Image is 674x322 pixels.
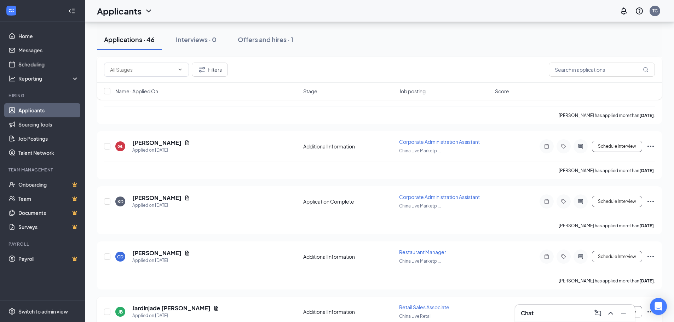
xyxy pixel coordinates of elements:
[549,63,655,77] input: Search in applications
[652,8,658,14] div: TC
[18,103,79,117] a: Applicants
[646,197,655,206] svg: Ellipses
[8,75,16,82] svg: Analysis
[192,63,228,77] button: Filter Filters
[605,308,616,319] button: ChevronUp
[399,258,441,264] span: China Live Marketp ...
[132,194,182,202] h5: [PERSON_NAME]
[8,7,15,14] svg: WorkstreamLogo
[184,140,190,146] svg: Document
[646,252,655,261] svg: Ellipses
[521,309,534,317] h3: Chat
[542,199,551,204] svg: Note
[592,308,604,319] button: ComposeMessage
[8,93,77,99] div: Hiring
[495,88,509,95] span: Score
[18,206,79,220] a: DocumentsCrown
[132,147,190,154] div: Applied on [DATE]
[115,88,158,95] span: Name · Applied On
[184,195,190,201] svg: Document
[18,192,79,206] a: TeamCrown
[559,112,655,118] p: [PERSON_NAME] has applied more than .
[559,278,655,284] p: [PERSON_NAME] has applied more than .
[117,254,123,260] div: CD
[639,223,654,228] b: [DATE]
[576,254,585,259] svg: ActiveChat
[18,75,79,82] div: Reporting
[559,144,568,149] svg: Tag
[592,196,642,207] button: Schedule Interview
[184,250,190,256] svg: Document
[559,223,655,229] p: [PERSON_NAME] has applied more than .
[18,29,79,43] a: Home
[132,139,182,147] h5: [PERSON_NAME]
[542,254,551,259] svg: Note
[635,7,644,15] svg: QuestionInfo
[606,309,615,317] svg: ChevronUp
[104,35,155,44] div: Applications · 46
[576,199,585,204] svg: ActiveChat
[68,7,75,14] svg: Collapse
[639,113,654,118] b: [DATE]
[8,167,77,173] div: Team Management
[18,43,79,57] a: Messages
[559,168,655,174] p: [PERSON_NAME] has applied more than .
[18,220,79,234] a: SurveysCrown
[132,202,190,209] div: Applied on [DATE]
[399,249,446,255] span: Restaurant Manager
[399,304,449,310] span: Retail Sales Associate
[176,35,217,44] div: Interviews · 0
[303,253,395,260] div: Additional Information
[646,308,655,316] svg: Ellipses
[594,309,602,317] svg: ComposeMessage
[144,7,153,15] svg: ChevronDown
[177,67,183,72] svg: ChevronDown
[18,57,79,71] a: Scheduling
[592,251,642,262] button: Schedule Interview
[303,88,317,95] span: Stage
[110,66,174,74] input: All Stages
[117,144,123,150] div: GL
[132,249,182,257] h5: [PERSON_NAME]
[399,194,480,200] span: Corporate Administration Assistant
[618,308,629,319] button: Minimize
[18,252,79,266] a: PayrollCrown
[117,199,123,205] div: KD
[643,67,649,72] svg: MagnifyingGlass
[118,309,123,315] div: JB
[18,308,68,315] div: Switch to admin view
[97,5,142,17] h1: Applicants
[620,7,628,15] svg: Notifications
[132,312,219,319] div: Applied on [DATE]
[576,144,585,149] svg: ActiveChat
[238,35,293,44] div: Offers and hires · 1
[639,168,654,173] b: [DATE]
[399,314,432,319] span: China Live Retail
[592,141,642,152] button: Schedule Interview
[18,117,79,131] a: Sourcing Tools
[559,254,568,259] svg: Tag
[303,308,395,315] div: Additional Information
[213,305,219,311] svg: Document
[8,308,16,315] svg: Settings
[542,144,551,149] svg: Note
[399,88,426,95] span: Job posting
[650,298,667,315] div: Open Intercom Messenger
[399,139,480,145] span: Corporate Administration Assistant
[646,142,655,151] svg: Ellipses
[18,146,79,160] a: Talent Network
[619,309,628,317] svg: Minimize
[18,131,79,146] a: Job Postings
[303,143,395,150] div: Additional Information
[132,257,190,264] div: Applied on [DATE]
[198,65,206,74] svg: Filter
[18,177,79,192] a: OnboardingCrown
[559,199,568,204] svg: Tag
[8,241,77,247] div: Payroll
[399,203,441,209] span: China Live Marketp ...
[132,304,211,312] h5: Jardinjade [PERSON_NAME]
[639,278,654,283] b: [DATE]
[399,148,441,153] span: China Live Marketp ...
[303,198,395,205] div: Application Complete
